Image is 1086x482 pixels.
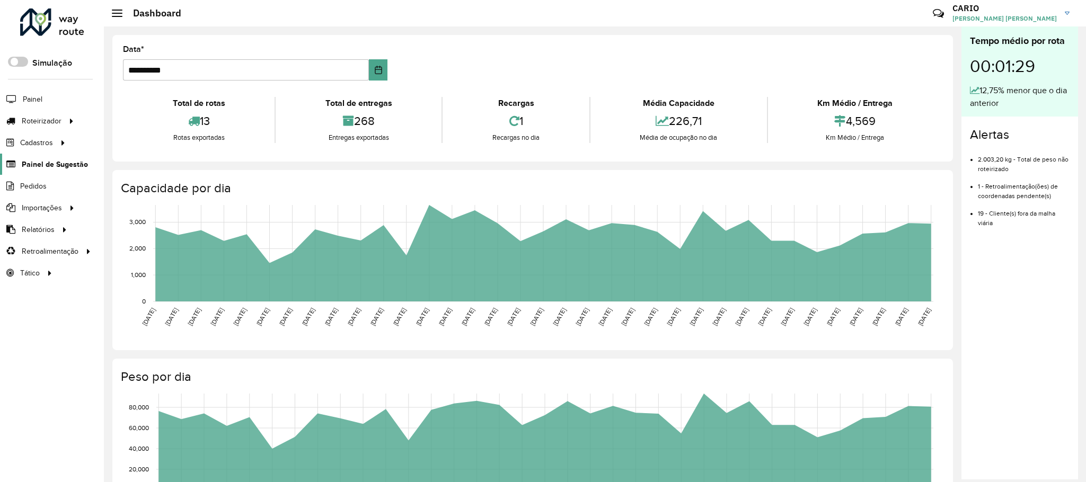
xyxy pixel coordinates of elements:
text: [DATE] [688,307,704,327]
div: 00:01:29 [970,48,1070,84]
text: [DATE] [894,307,909,327]
div: 1 [445,110,586,132]
text: [DATE] [643,307,658,327]
label: Simulação [32,57,72,69]
text: [DATE] [575,307,590,327]
text: 1,000 [131,271,146,278]
text: [DATE] [301,307,316,327]
text: [DATE] [164,307,179,327]
span: Tático [20,267,40,279]
div: Entregas exportadas [278,132,439,143]
text: [DATE] [780,307,795,327]
text: [DATE] [734,307,749,327]
span: Retroalimentação [22,246,78,257]
span: Painel de Sugestão [22,159,88,170]
div: Total de entregas [278,97,439,110]
h4: Peso por dia [121,369,942,385]
text: [DATE] [392,307,407,327]
div: 13 [126,110,272,132]
text: [DATE] [552,307,567,327]
div: 12,75% menor que o dia anterior [970,84,1070,110]
div: Km Médio / Entrega [771,97,940,110]
text: [DATE] [528,307,544,327]
h3: CARIO [952,3,1057,13]
text: [DATE] [916,307,932,327]
h4: Capacidade por dia [121,181,942,196]
span: Importações [22,202,62,213]
span: Roteirizador [22,115,61,127]
div: 226,71 [593,110,764,132]
h2: Dashboard [122,7,181,19]
div: Tempo médio por rota [970,34,1070,48]
li: 2.003,20 kg - Total de peso não roteirizado [978,147,1070,174]
text: [DATE] [323,307,339,327]
text: [DATE] [711,307,727,327]
text: [DATE] [209,307,225,327]
span: Pedidos [20,181,47,192]
a: Contato Rápido [927,2,950,25]
div: Total de rotas [126,97,272,110]
text: [DATE] [414,307,430,327]
div: Média de ocupação no dia [593,132,764,143]
text: [DATE] [369,307,384,327]
text: [DATE] [825,307,841,327]
text: 20,000 [129,466,149,472]
text: [DATE] [437,307,453,327]
text: 0 [142,298,146,305]
text: 3,000 [129,219,146,226]
text: [DATE] [802,307,818,327]
text: 2,000 [129,245,146,252]
text: [DATE] [278,307,293,327]
text: [DATE] [506,307,521,327]
text: [DATE] [483,307,498,327]
span: Painel [23,94,42,105]
div: Recargas no dia [445,132,586,143]
text: [DATE] [232,307,248,327]
text: 40,000 [129,445,149,452]
text: [DATE] [460,307,475,327]
text: [DATE] [620,307,635,327]
h4: Alertas [970,127,1070,142]
text: [DATE] [757,307,772,327]
span: [PERSON_NAME] [PERSON_NAME] [952,14,1057,23]
div: Recargas [445,97,586,110]
text: [DATE] [871,307,886,327]
div: Média Capacidade [593,97,764,110]
text: 60,000 [129,424,149,431]
text: [DATE] [187,307,202,327]
div: Rotas exportadas [126,132,272,143]
text: [DATE] [848,307,863,327]
span: Relatórios [22,224,55,235]
button: Choose Date [369,59,387,81]
text: [DATE] [346,307,361,327]
div: 268 [278,110,439,132]
label: Data [123,43,144,56]
div: 4,569 [771,110,940,132]
text: [DATE] [666,307,681,327]
text: [DATE] [141,307,156,327]
li: 19 - Cliente(s) fora da malha viária [978,201,1070,228]
div: Km Médio / Entrega [771,132,940,143]
text: [DATE] [597,307,613,327]
text: [DATE] [255,307,270,327]
text: 80,000 [129,404,149,410]
li: 1 - Retroalimentação(ões) de coordenadas pendente(s) [978,174,1070,201]
span: Cadastros [20,137,53,148]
